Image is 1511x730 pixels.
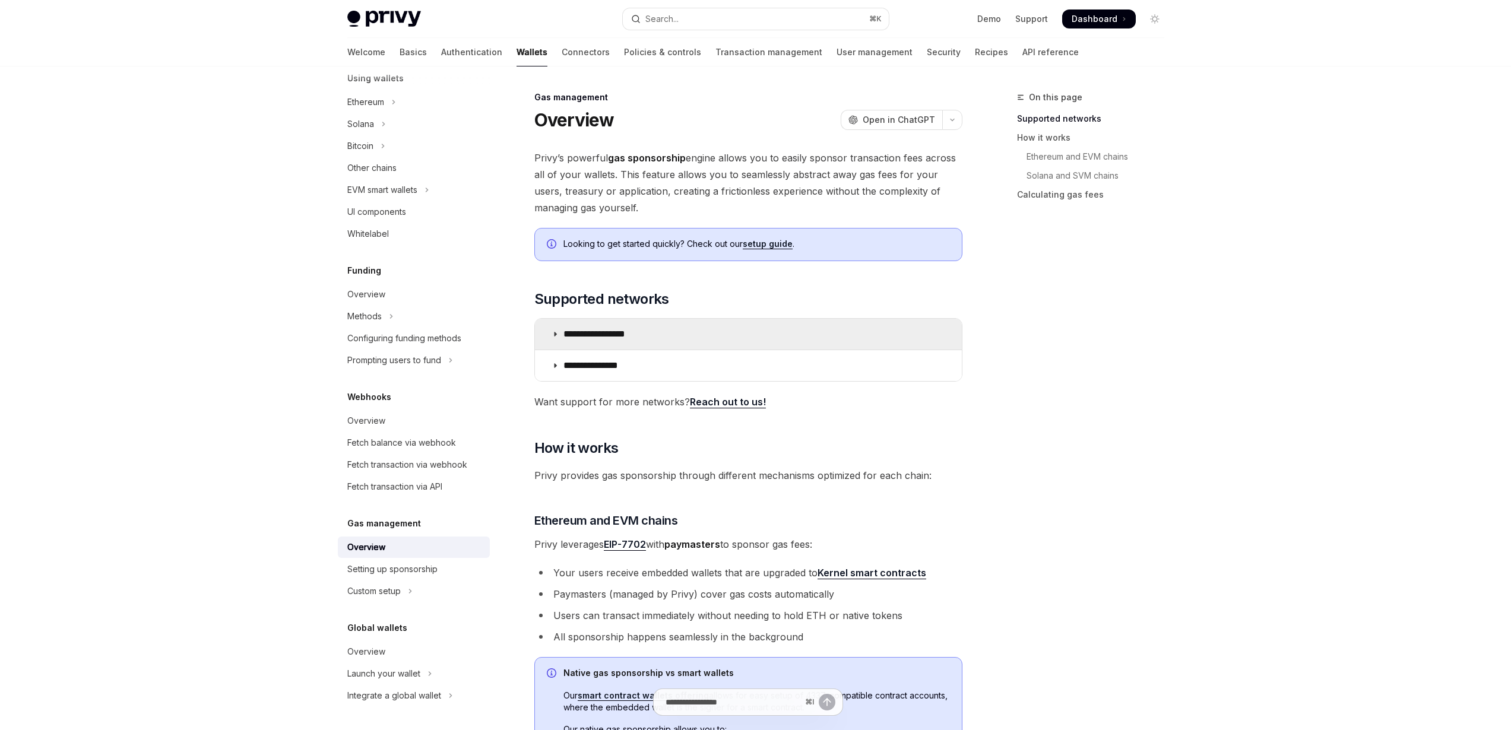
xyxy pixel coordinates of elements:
button: Toggle Bitcoin section [338,135,490,157]
input: Ask a question... [666,689,800,715]
a: Recipes [975,38,1008,66]
div: Methods [347,309,382,323]
div: Launch your wallet [347,666,420,681]
div: Whitelabel [347,227,389,241]
a: Overview [338,641,490,662]
strong: Native gas sponsorship vs smart wallets [563,668,734,678]
span: Supported networks [534,290,669,309]
a: Fetch transaction via webhook [338,454,490,475]
h5: Gas management [347,516,421,531]
button: Toggle Integrate a global wallet section [338,685,490,706]
a: Fetch transaction via API [338,476,490,497]
h1: Overview [534,109,614,131]
a: Demo [977,13,1001,25]
li: Your users receive embedded wallets that are upgraded to [534,564,962,581]
a: Kernel smart contracts [818,567,926,579]
a: Overview [338,537,490,558]
div: Solana [347,117,374,131]
span: ⌘ K [869,14,882,24]
div: Setting up sponsorship [347,562,438,576]
div: Bitcoin [347,139,373,153]
div: Prompting users to fund [347,353,441,367]
div: Search... [645,12,679,26]
a: Basics [400,38,427,66]
button: Send message [819,694,835,710]
a: Ethereum and EVM chains [1017,147,1174,166]
div: Fetch transaction via API [347,480,442,494]
button: Open search [623,8,889,30]
img: light logo [347,11,421,27]
a: Reach out to us! [690,396,766,408]
a: How it works [1017,128,1174,147]
button: Toggle Solana section [338,113,490,135]
svg: Info [547,239,559,251]
a: Overview [338,410,490,431]
button: Toggle Methods section [338,306,490,327]
div: Fetch transaction via webhook [347,458,467,472]
div: Ethereum [347,95,384,109]
svg: Info [547,668,559,680]
span: On this page [1029,90,1082,104]
a: Wallets [517,38,547,66]
div: Fetch balance via webhook [347,436,456,450]
h5: Global wallets [347,621,407,635]
a: Other chains [338,157,490,179]
button: Open in ChatGPT [841,110,942,130]
span: Dashboard [1072,13,1117,25]
a: Transaction management [715,38,822,66]
a: Authentication [441,38,502,66]
li: Users can transact immediately without needing to hold ETH or native tokens [534,607,962,624]
a: User management [837,38,913,66]
a: API reference [1022,38,1079,66]
strong: gas sponsorship [608,152,686,164]
a: Solana and SVM chains [1017,166,1174,185]
span: Privy leverages with to sponsor gas fees: [534,536,962,553]
span: Ethereum and EVM chains [534,512,678,529]
div: Overview [347,645,385,659]
button: Toggle Ethereum section [338,91,490,113]
button: Toggle Prompting users to fund section [338,350,490,371]
button: Toggle dark mode [1145,9,1164,28]
a: Calculating gas fees [1017,185,1174,204]
div: Custom setup [347,584,401,598]
div: Overview [347,540,385,554]
a: Support [1015,13,1048,25]
span: Privy provides gas sponsorship through different mechanisms optimized for each chain: [534,467,962,484]
strong: paymasters [664,538,720,550]
div: UI components [347,205,406,219]
button: Toggle EVM smart wallets section [338,179,490,201]
span: Want support for more networks? [534,393,962,410]
a: Policies & controls [624,38,701,66]
div: Overview [347,287,385,301]
div: Other chains [347,161,397,175]
a: Supported networks [1017,109,1174,128]
button: Toggle Custom setup section [338,580,490,602]
a: Overview [338,284,490,305]
a: UI components [338,201,490,223]
li: Paymasters (managed by Privy) cover gas costs automatically [534,586,962,602]
a: Fetch balance via webhook [338,432,490,453]
h5: Funding [347,264,381,278]
a: Dashboard [1062,9,1136,28]
a: Connectors [562,38,610,66]
a: Whitelabel [338,223,490,245]
div: Overview [347,414,385,428]
div: EVM smart wallets [347,183,417,197]
span: Looking to get started quickly? Check out our . [563,238,950,250]
div: Gas management [534,91,962,103]
span: Open in ChatGPT [863,114,935,126]
button: Toggle Launch your wallet section [338,663,490,684]
li: All sponsorship happens seamlessly in the background [534,629,962,645]
a: EIP-7702 [604,538,646,551]
span: How it works [534,439,619,458]
a: Setting up sponsorship [338,558,490,580]
a: Welcome [347,38,385,66]
span: Privy’s powerful engine allows you to easily sponsor transaction fees across all of your wallets.... [534,150,962,216]
a: Security [927,38,961,66]
a: Configuring funding methods [338,328,490,349]
div: Configuring funding methods [347,331,461,345]
div: Integrate a global wallet [347,688,441,703]
h5: Webhooks [347,390,391,404]
a: setup guide [743,239,793,249]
